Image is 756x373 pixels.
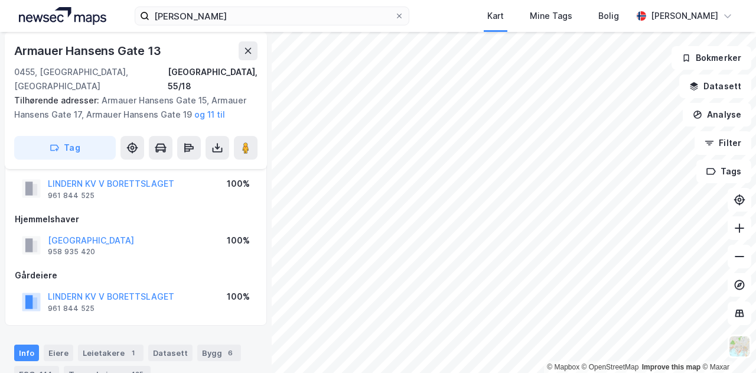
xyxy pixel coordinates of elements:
button: Tags [696,160,751,183]
div: Kart [487,9,504,23]
div: Leietakere [78,345,144,361]
span: Tilhørende adresser: [14,95,102,105]
div: 1 [127,347,139,359]
button: Datasett [679,74,751,98]
button: Analyse [683,103,751,127]
div: Hjemmelshaver [15,212,257,226]
div: 100% [227,177,250,191]
button: Bokmerker [672,46,751,70]
div: 6 [224,347,236,359]
div: 100% [227,290,250,304]
div: [PERSON_NAME] [651,9,718,23]
a: Improve this map [642,363,700,371]
div: Mine Tags [530,9,572,23]
div: Datasett [148,345,193,361]
div: Bygg [197,345,241,361]
div: 0455, [GEOGRAPHIC_DATA], [GEOGRAPHIC_DATA] [14,65,168,93]
div: Gårdeiere [15,268,257,283]
div: 100% [227,233,250,248]
input: Søk på adresse, matrikkel, gårdeiere, leietakere eller personer [149,7,395,25]
button: Filter [695,131,751,155]
div: 961 844 525 [48,304,94,313]
button: Tag [14,136,116,160]
div: 961 844 525 [48,191,94,200]
div: Bolig [598,9,619,23]
div: Eiere [44,345,73,361]
div: Armauer Hansens Gate 13 [14,41,163,60]
div: Info [14,345,39,361]
div: [GEOGRAPHIC_DATA], 55/18 [168,65,258,93]
a: Mapbox [547,363,579,371]
div: Armauer Hansens Gate 15, Armauer Hansens Gate 17, Armauer Hansens Gate 19 [14,93,248,122]
img: logo.a4113a55bc3d86da70a041830d287a7e.svg [19,7,106,25]
div: 958 935 420 [48,247,95,257]
a: OpenStreetMap [582,363,639,371]
iframe: Chat Widget [697,316,756,373]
